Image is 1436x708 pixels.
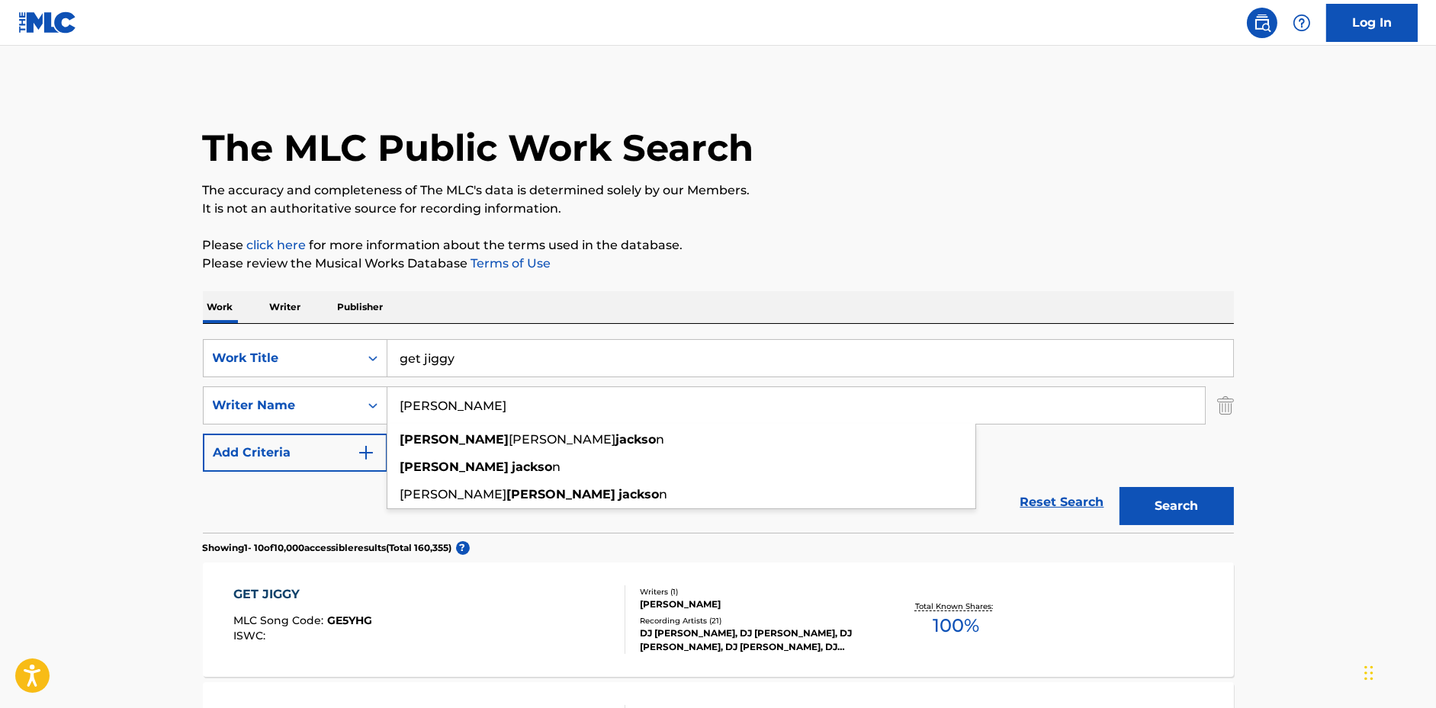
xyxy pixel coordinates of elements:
[1293,14,1311,32] img: help
[203,236,1234,255] p: Please for more information about the terms used in the database.
[203,181,1234,200] p: The accuracy and completeness of The MLC's data is determined solely by our Members.
[233,629,269,642] span: ISWC :
[640,615,870,626] div: Recording Artists ( 21 )
[1120,487,1234,525] button: Search
[915,601,997,612] p: Total Known Shares:
[619,487,660,501] strong: jackso
[1326,4,1418,42] a: Log In
[1364,650,1373,696] div: Drag
[18,11,77,34] img: MLC Logo
[553,460,561,474] span: n
[357,444,375,462] img: 9d2ae6d4665cec9f34b9.svg
[213,349,350,367] div: Work Title
[233,585,372,604] div: GET JIGGY
[400,432,509,447] strong: [PERSON_NAME]
[233,613,327,627] span: MLC Song Code :
[203,541,452,555] p: Showing 1 - 10 of 10,000 accessible results (Total 160,355 )
[203,255,1234,273] p: Please review the Musical Works Database
[1360,635,1436,708] iframe: Chat Widget
[640,626,870,654] div: DJ [PERSON_NAME], DJ [PERSON_NAME], DJ [PERSON_NAME], DJ [PERSON_NAME], DJ [PERSON_NAME]
[640,597,870,611] div: [PERSON_NAME]
[1253,14,1271,32] img: search
[512,460,553,474] strong: jackso
[265,291,306,323] p: Writer
[400,460,509,474] strong: [PERSON_NAME]
[507,487,616,501] strong: [PERSON_NAME]
[657,432,665,447] span: n
[933,612,979,639] span: 100 %
[203,200,1234,218] p: It is not an authoritative source for recording information.
[203,125,754,171] h1: The MLC Public Work Search
[213,396,350,415] div: Writer Name
[203,562,1234,677] a: GET JIGGYMLC Song Code:GE5YHGISWC:Writers (1)[PERSON_NAME]Recording Artists (21)DJ [PERSON_NAME],...
[509,432,616,447] span: [PERSON_NAME]
[333,291,388,323] p: Publisher
[203,291,238,323] p: Work
[616,432,657,447] strong: jackso
[468,256,551,271] a: Terms of Use
[400,487,507,501] span: [PERSON_NAME]
[640,586,870,597] div: Writers ( 1 )
[203,339,1234,533] form: Search Form
[1013,485,1112,519] a: Reset Search
[456,541,470,555] span: ?
[247,238,307,252] a: click here
[327,613,372,627] span: GE5YHG
[1247,8,1277,38] a: Public Search
[1287,8,1317,38] div: Help
[1217,386,1234,424] img: Delete Criterion
[203,434,387,472] button: Add Criteria
[660,487,668,501] span: n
